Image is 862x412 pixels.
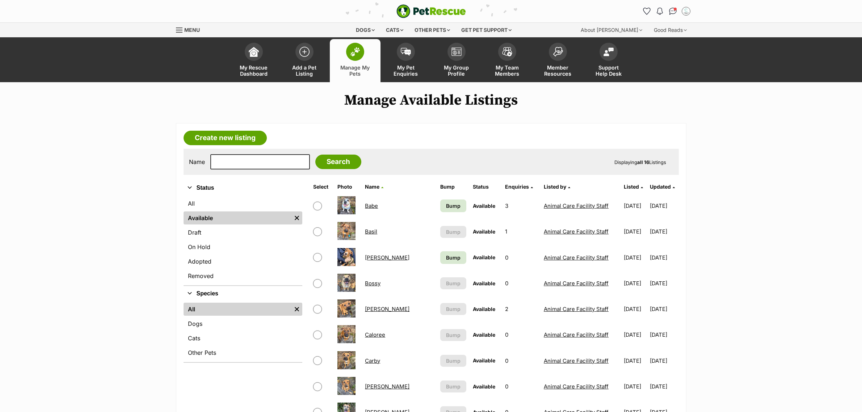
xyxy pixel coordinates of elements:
a: Animal Care Facility Staff [544,202,609,209]
span: Available [473,306,495,312]
button: Bump [440,329,466,341]
a: PetRescue [396,4,466,18]
div: Dogs [351,23,380,37]
span: Available [473,254,495,260]
a: Draft [184,226,302,239]
img: group-profile-icon-3fa3cf56718a62981997c0bc7e787c4b2cf8bcc04b72c1350f741eb67cf2f40e.svg [451,47,462,56]
a: Updated [650,184,675,190]
a: Other Pets [184,346,302,359]
td: [DATE] [621,322,649,347]
td: [DATE] [621,193,649,218]
span: Name [365,184,379,190]
img: member-resources-icon-8e73f808a243e03378d46382f2149f9095a855e16c252ad45f914b54edf8863c.svg [553,47,563,56]
button: Species [184,289,302,298]
span: Available [473,383,495,390]
a: Animal Care Facility Staff [544,357,609,364]
td: [DATE] [650,348,678,373]
img: chat-41dd97257d64d25036548639549fe6c8038ab92f7586957e7f3b1b290dea8141.svg [669,8,677,15]
td: 0 [502,348,540,373]
td: [DATE] [650,297,678,321]
a: Enquiries [505,184,533,190]
span: My Team Members [491,64,523,77]
a: Adopted [184,255,302,268]
a: Bump [440,251,466,264]
img: logo-e224e6f780fb5917bec1dbf3a21bbac754714ae5b6737aabdf751b685950b380.svg [396,4,466,18]
ul: Account quick links [641,5,692,17]
td: 2 [502,297,540,321]
button: Bump [440,226,466,238]
img: notifications-46538b983faf8c2785f20acdc204bb7945ddae34d4c08c2a6579f10ce5e182be.svg [657,8,663,15]
img: pet-enquiries-icon-7e3ad2cf08bfb03b45e93fb7055b45f3efa6380592205ae92323e6603595dc1f.svg [401,48,411,56]
div: Cats [381,23,408,37]
th: Select [310,181,334,193]
td: [DATE] [621,219,649,244]
button: My account [680,5,692,17]
span: Available [473,280,495,286]
span: translation missing: en.admin.listings.index.attributes.enquiries [505,184,529,190]
a: My Team Members [482,39,533,82]
span: Member Resources [542,64,574,77]
td: [DATE] [621,297,649,321]
button: Bump [440,381,466,392]
a: Dogs [184,317,302,330]
span: Bump [446,305,461,313]
span: Available [473,203,495,209]
button: Bump [440,303,466,315]
span: My Pet Enquiries [390,64,422,77]
button: Notifications [654,5,666,17]
a: Cats [184,332,302,345]
span: Bump [446,279,461,287]
td: [DATE] [621,374,649,399]
th: Photo [335,181,361,193]
span: Bump [446,357,461,365]
a: [PERSON_NAME] [365,383,409,390]
a: Support Help Desk [583,39,634,82]
td: [DATE] [650,322,678,347]
span: Listed [624,184,639,190]
a: Remove filter [291,303,302,316]
span: Available [473,357,495,363]
div: Get pet support [456,23,517,37]
a: Animal Care Facility Staff [544,280,609,287]
td: 0 [502,271,540,296]
a: Animal Care Facility Staff [544,306,609,312]
td: [DATE] [650,193,678,218]
td: 0 [502,245,540,270]
a: My Rescue Dashboard [228,39,279,82]
div: Good Reads [649,23,692,37]
div: About [PERSON_NAME] [576,23,647,37]
button: Bump [440,355,466,367]
span: My Group Profile [440,64,473,77]
span: Available [473,228,495,235]
img: Animal Care Facility Staff profile pic [682,8,690,15]
a: Caloree [365,331,385,338]
a: [PERSON_NAME] [365,254,409,261]
td: [DATE] [621,245,649,270]
a: Manage My Pets [330,39,380,82]
a: My Group Profile [431,39,482,82]
button: Status [184,183,302,193]
img: dashboard-icon-eb2f2d2d3e046f16d808141f083e7271f6b2e854fb5c12c21221c1fb7104beca.svg [249,47,259,57]
span: Available [473,332,495,338]
td: [DATE] [621,348,649,373]
button: Bump [440,277,466,289]
th: Status [470,181,502,193]
td: 0 [502,322,540,347]
a: On Hold [184,240,302,253]
a: Animal Care Facility Staff [544,228,609,235]
span: Bump [446,202,461,210]
a: Babe [365,202,378,209]
span: Add a Pet Listing [288,64,321,77]
a: Add a Pet Listing [279,39,330,82]
span: Displaying Listings [614,159,666,165]
span: Bump [446,331,461,339]
div: Status [184,196,302,285]
a: Removed [184,269,302,282]
a: Carby [365,357,380,364]
a: Listed [624,184,643,190]
input: Search [315,155,361,169]
a: My Pet Enquiries [380,39,431,82]
label: Name [189,159,205,165]
img: manage-my-pets-icon-02211641906a0b7f246fdf0571729dbe1e7629f14944591b6c1af311fb30b64b.svg [350,47,360,56]
div: Other pets [409,23,455,37]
